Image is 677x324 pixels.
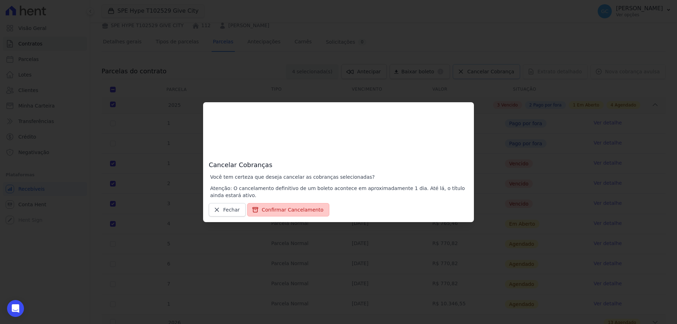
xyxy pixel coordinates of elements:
h3: Cancelar Cobranças [209,108,468,169]
span: Fechar [223,206,240,213]
button: Confirmar Cancelamento [247,203,329,216]
p: Atenção: O cancelamento definitivo de um boleto acontece em aproximadamente 1 dia. Até lá, o títu... [210,185,468,199]
div: Open Intercom Messenger [7,300,24,317]
p: Você tem certeza que deseja cancelar as cobranças selecionadas? [210,173,468,181]
a: Fechar [209,203,246,216]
